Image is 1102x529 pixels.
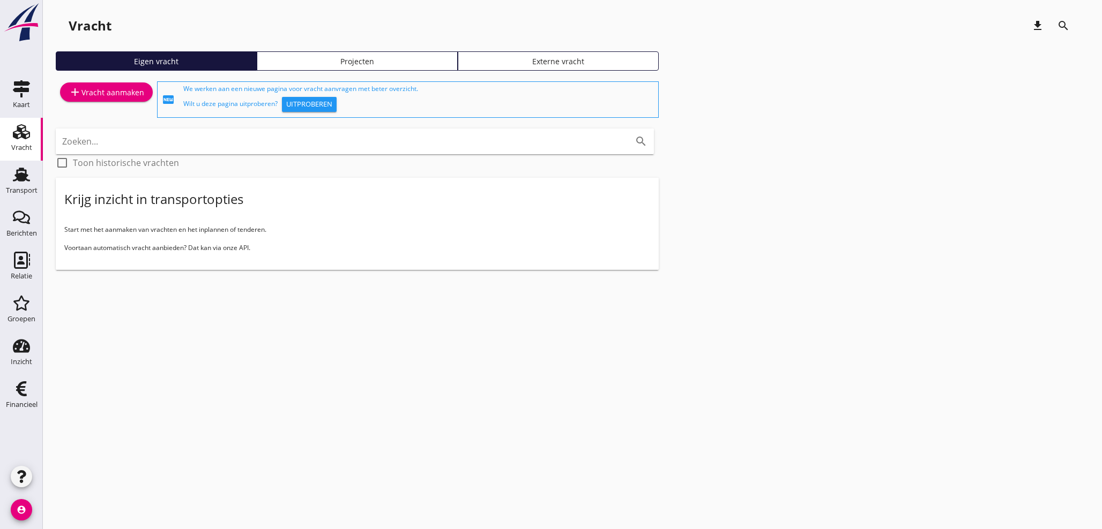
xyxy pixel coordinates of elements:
i: search [1057,19,1070,32]
div: Financieel [6,401,38,408]
i: add [69,86,81,99]
div: Uitproberen [286,99,332,110]
div: Vracht [69,17,111,34]
a: Vracht aanmaken [60,82,153,102]
div: Vracht [11,144,32,151]
div: Externe vracht [463,56,654,67]
button: Uitproberen [282,97,337,112]
div: Krijg inzicht in transportopties [64,191,243,208]
div: Groepen [8,315,35,322]
div: Relatie [11,273,32,279]
div: Vracht aanmaken [69,86,144,99]
img: logo-small.a267ee39.svg [2,3,41,42]
div: Projecten [262,56,453,67]
i: search [635,135,647,148]
a: Projecten [257,51,458,71]
a: Eigen vracht [56,51,257,71]
div: Kaart [13,101,30,108]
div: Eigen vracht [61,56,252,67]
i: download [1031,19,1044,32]
i: account_circle [11,499,32,520]
label: Toon historische vrachten [73,157,179,168]
p: Voortaan automatisch vracht aanbieden? Dat kan via onze API. [64,243,650,253]
p: Start met het aanmaken van vrachten en het inplannen of tenderen. [64,225,650,235]
i: fiber_new [162,93,175,106]
div: Inzicht [11,358,32,365]
div: Transport [6,187,38,194]
div: Berichten [6,230,37,237]
a: Externe vracht [458,51,659,71]
input: Zoeken... [62,133,617,150]
div: We werken aan een nieuwe pagina voor vracht aanvragen met beter overzicht. Wilt u deze pagina uit... [183,84,654,115]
